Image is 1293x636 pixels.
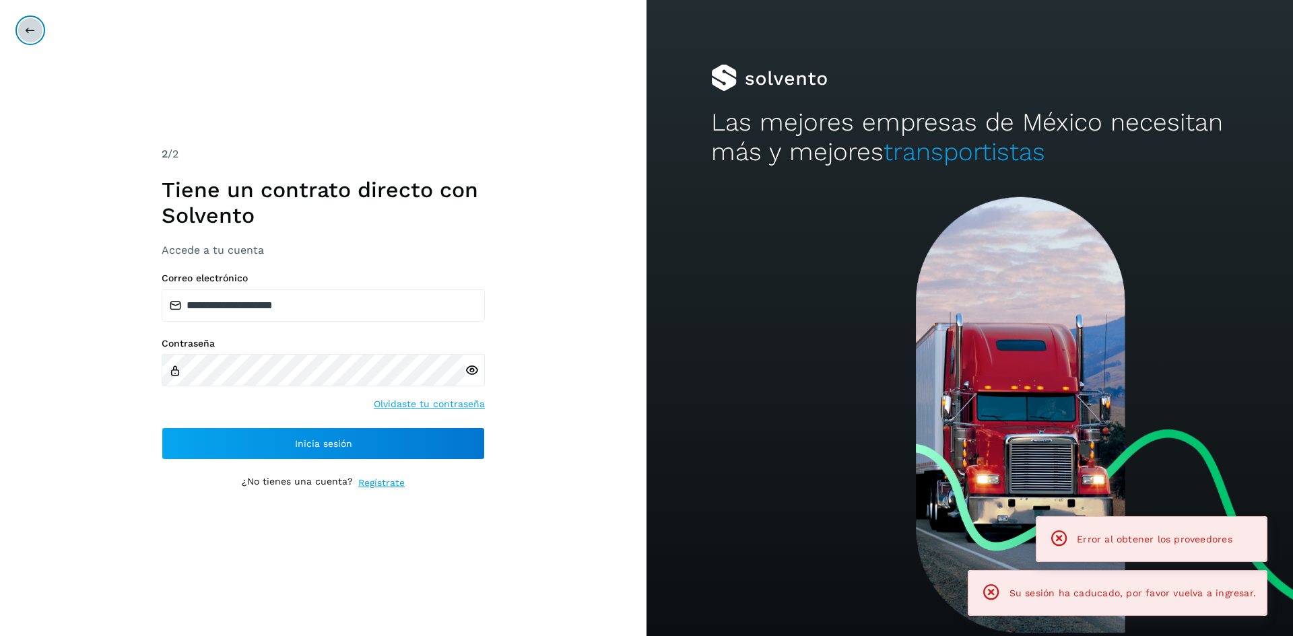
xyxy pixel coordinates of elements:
[1077,534,1232,544] span: Error al obtener los proveedores
[162,146,485,162] div: /2
[242,476,353,490] p: ¿No tienes una cuenta?
[358,476,405,490] a: Regístrate
[884,137,1045,166] span: transportistas
[162,427,485,460] button: Inicia sesión
[711,108,1228,168] h2: Las mejores empresas de México necesitan más y mejores
[162,338,485,349] label: Contraseña
[295,439,352,448] span: Inicia sesión
[162,177,485,229] h1: Tiene un contrato directo con Solvento
[374,397,485,411] a: Olvidaste tu contraseña
[162,147,168,160] span: 2
[162,273,485,284] label: Correo electrónico
[1009,588,1256,598] span: Su sesión ha caducado, por favor vuelva a ingresar.
[162,244,485,256] h3: Accede a tu cuenta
